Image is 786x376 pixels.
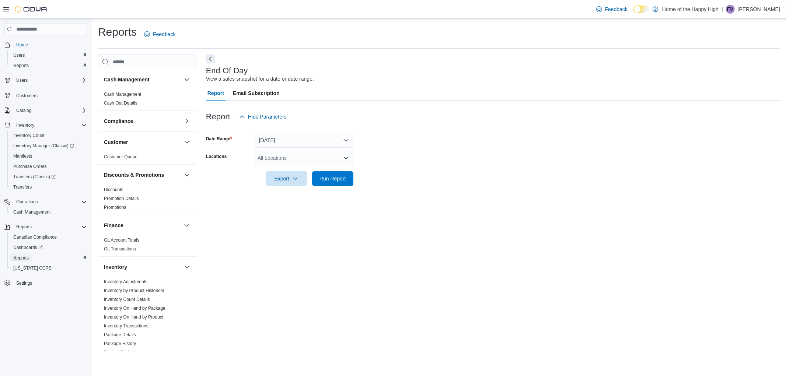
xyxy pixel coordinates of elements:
span: Users [13,76,87,85]
button: Export [266,171,307,186]
label: Date Range [206,136,232,142]
button: Compliance [182,117,191,126]
button: Compliance [104,117,181,125]
a: Dashboards [10,243,46,252]
span: Manifests [13,153,32,159]
span: Inventory Manager (Classic) [10,141,87,150]
a: Cash Management [10,208,53,217]
button: Hide Parameters [236,109,290,124]
button: Cash Management [104,76,181,83]
div: Customer [98,152,197,164]
a: Cash Management [104,92,141,97]
span: Operations [13,197,87,206]
a: Inventory On Hand by Package [104,306,165,311]
p: Home of the Happy High [662,5,719,14]
a: GL Transactions [104,246,136,252]
button: Inventory [1,120,90,130]
span: Purchase Orders [10,162,87,171]
span: Cash Management [10,208,87,217]
button: Customer [182,138,191,147]
a: Inventory Transactions [104,323,149,328]
button: Cash Management [182,75,191,84]
button: Users [1,75,90,85]
span: Inventory [16,122,34,128]
span: Hide Parameters [248,113,287,120]
button: Run Report [312,171,353,186]
button: Finance [104,222,181,229]
a: Inventory by Product Historical [104,288,164,293]
a: Inventory Count [10,131,48,140]
span: Manifests [10,152,87,161]
span: Transfers [10,183,87,191]
span: Export [270,171,303,186]
span: Package Details [104,332,136,338]
div: Discounts & Promotions [98,185,197,215]
h3: Inventory [104,263,127,271]
span: Cash Out Details [104,100,137,106]
button: Next [206,55,215,63]
input: Dark Mode [633,6,649,13]
a: Customer Queue [104,154,137,159]
a: Package History [104,341,136,346]
span: Canadian Compliance [10,233,87,242]
span: Inventory [13,121,87,130]
span: Feedback [605,6,628,13]
span: Cash Management [104,91,141,97]
span: Reports [16,224,32,230]
span: Inventory Count [10,131,87,140]
h3: Finance [104,222,123,229]
a: Inventory On Hand by Product [104,314,163,320]
span: Inventory Count [13,133,45,138]
span: Users [13,52,25,58]
span: Inventory On Hand by Product [104,314,163,320]
a: Package Details [104,332,136,337]
span: Reports [13,255,29,261]
a: Transfers [10,183,35,191]
span: Home [16,42,28,48]
span: Canadian Compliance [13,234,57,240]
button: Transfers [7,182,90,192]
a: Promotion Details [104,196,139,201]
button: Reports [1,222,90,232]
span: Reports [13,222,87,231]
div: Finance [98,236,197,256]
button: Operations [13,197,41,206]
button: Inventory [104,263,181,271]
span: Feedback [153,31,175,38]
a: Users [10,51,28,60]
h3: Customer [104,138,128,146]
button: Customer [104,138,181,146]
div: Cash Management [98,90,197,110]
a: Purchase Orders [10,162,50,171]
span: Inventory by Product Historical [104,288,164,294]
button: [US_STATE] CCRS [7,263,90,273]
h3: Compliance [104,117,133,125]
button: Users [7,50,90,60]
button: Reports [7,60,90,71]
span: Promotion Details [104,196,139,201]
button: [DATE] [255,133,353,148]
h3: End Of Day [206,66,248,75]
span: Settings [16,280,32,286]
a: GL Account Totals [104,238,139,243]
span: Transfers [13,184,32,190]
span: Product Expirations [104,349,142,355]
button: Inventory [13,121,37,130]
span: Cash Management [13,209,50,215]
button: Inventory [182,263,191,271]
button: Canadian Compliance [7,232,90,242]
button: Catalog [13,106,34,115]
span: Promotions [104,204,126,210]
a: Inventory Manager (Classic) [10,141,77,150]
span: Home [13,40,87,49]
a: Inventory Adjustments [104,279,147,284]
span: Inventory Count Details [104,296,150,302]
h3: Cash Management [104,76,150,83]
button: Customers [1,90,90,101]
span: Discounts [104,187,123,193]
span: Customers [16,93,38,99]
span: Report [207,86,224,101]
button: Discounts & Promotions [182,171,191,179]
